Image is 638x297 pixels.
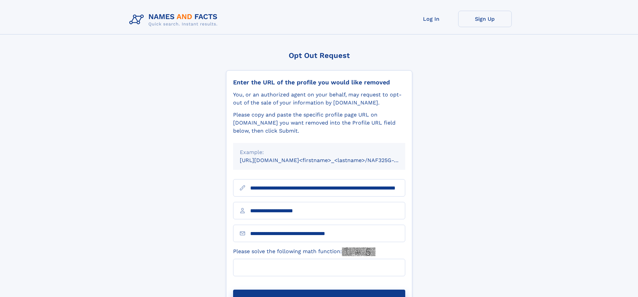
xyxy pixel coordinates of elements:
div: Enter the URL of the profile you would like removed [233,79,405,86]
div: Example: [240,148,399,156]
label: Please solve the following math function: [233,247,375,256]
small: [URL][DOMAIN_NAME]<firstname>_<lastname>/NAF325G-xxxxxxxx [240,157,418,163]
div: Please copy and paste the specific profile page URL on [DOMAIN_NAME] you want removed into the Pr... [233,111,405,135]
img: Logo Names and Facts [127,11,223,29]
div: Opt Out Request [226,51,412,60]
a: Log In [405,11,458,27]
a: Sign Up [458,11,512,27]
div: You, or an authorized agent on your behalf, may request to opt-out of the sale of your informatio... [233,91,405,107]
